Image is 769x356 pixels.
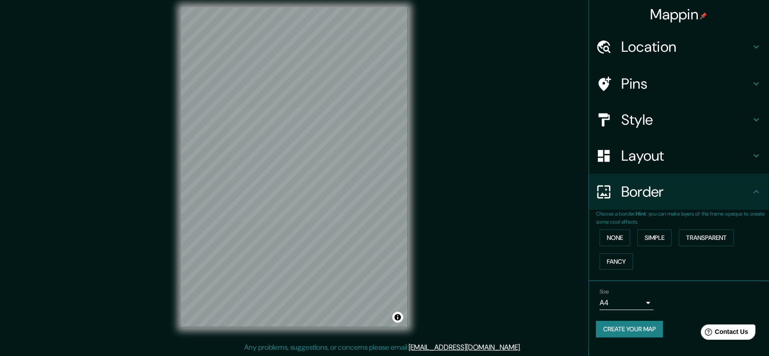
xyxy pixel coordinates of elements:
div: Border [589,174,769,210]
div: Layout [589,138,769,174]
h4: Mappin [651,5,708,23]
button: Transparent [679,230,734,246]
canvas: Map [181,7,408,327]
a: [EMAIL_ADDRESS][DOMAIN_NAME] [409,342,520,352]
button: Fancy [600,253,633,270]
label: Size [600,288,609,296]
h4: Border [621,183,751,201]
button: None [600,230,630,246]
h4: Layout [621,147,751,165]
div: Style [589,102,769,138]
div: A4 [600,296,654,310]
img: pin-icon.png [700,12,707,19]
div: Location [589,29,769,65]
div: . [522,342,523,353]
h4: Location [621,38,751,56]
iframe: Help widget launcher [689,321,759,346]
h4: Pins [621,75,751,93]
div: . [523,342,525,353]
button: Simple [637,230,672,246]
b: Hint [636,210,646,217]
p: Choose a border. : you can make layers of the frame opaque to create some cool effects. [596,210,769,226]
button: Create your map [596,321,663,338]
h4: Style [621,111,751,129]
button: Toggle attribution [392,312,403,323]
div: Pins [589,66,769,102]
p: Any problems, suggestions, or concerns please email . [245,342,522,353]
